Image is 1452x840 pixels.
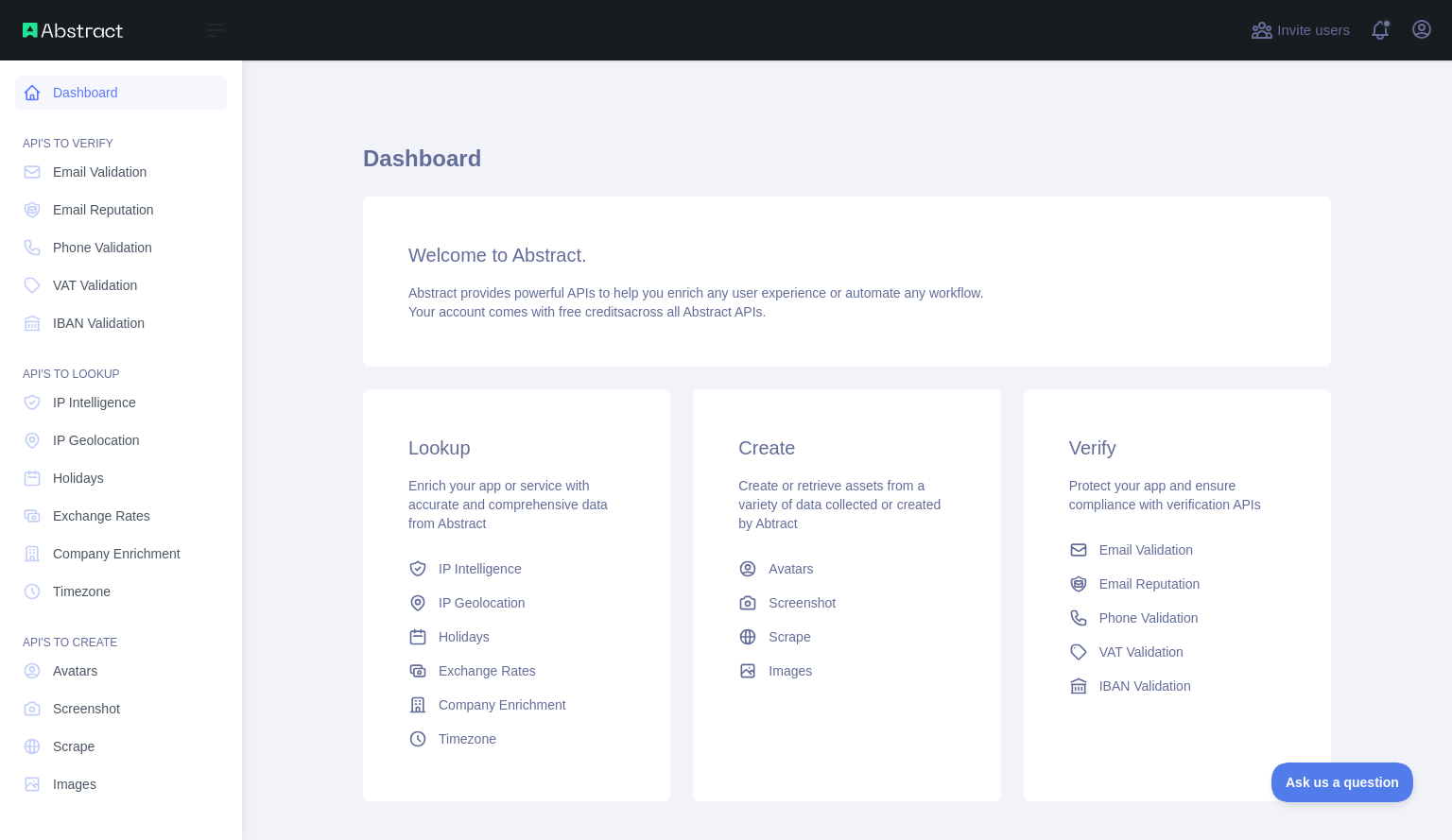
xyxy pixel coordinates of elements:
[53,661,97,680] span: Avatars
[769,593,836,612] span: Screenshot
[439,661,536,680] span: Exchange Rates
[408,435,625,461] h3: Lookup
[401,722,632,756] a: Timezone
[401,552,632,586] a: IP Intelligence
[53,775,96,794] span: Images
[439,559,522,578] span: IP Intelligence
[15,767,227,801] a: Images
[15,692,227,726] a: Screenshot
[53,506,150,525] span: Exchange Rates
[15,654,227,688] a: Avatars
[738,478,941,531] span: Create or retrieve assets from a variety of data collected or created by Abtract
[53,200,154,219] span: Email Reputation
[408,304,766,319] span: Your account comes with across all Abstract APIs.
[1277,20,1350,42] span: Invite users
[53,163,147,181] span: Email Validation
[15,461,227,495] a: Holidays
[53,469,104,488] span: Holidays
[15,499,227,533] a: Exchange Rates
[1099,540,1193,559] span: Email Validation
[769,627,810,646] span: Scrape
[731,654,962,688] a: Images
[15,537,227,571] a: Company Enrichment
[15,113,227,151] div: API'S TO VERIFY
[1247,15,1354,45] button: Invite users
[1062,567,1293,601] a: Email Reputation
[439,729,496,748] span: Timezone
[15,231,227,265] a: Phone Validation
[15,306,227,340] a: IBAN Validation
[53,276,137,295] span: VAT Validation
[401,654,632,688] a: Exchange Rates
[1099,643,1184,661] span: VAT Validation
[769,559,813,578] span: Avatars
[1062,635,1293,669] a: VAT Validation
[1069,478,1261,512] span: Protect your app and ensure compliance with verification APIs
[15,155,227,189] a: Email Validation
[1062,669,1293,703] a: IBAN Validation
[408,478,608,531] span: Enrich your app or service with accurate and comprehensive data from Abstract
[731,620,962,654] a: Scrape
[53,314,145,333] span: IBAN Validation
[53,737,95,756] span: Scrape
[731,586,962,620] a: Screenshot
[15,268,227,302] a: VAT Validation
[15,386,227,420] a: IP Intelligence
[15,729,227,763] a: Scrape
[408,242,1286,268] h3: Welcome to Abstract.
[1099,574,1201,593] span: Email Reputation
[15,574,227,609] a: Timezone
[738,435,955,461] h3: Create
[53,431,140,450] span: IP Geolocation
[1062,601,1293,635] a: Phone Validation
[1062,533,1293,567] a: Email Validation
[769,661,812,680] span: Images
[401,620,632,654] a: Holidays
[15,76,227,110] a: Dashboard
[15,193,227,227] a: Email Reputation
[559,304,624,319] span: free credits
[1069,435,1286,461] h3: Verify
[401,688,632,722] a: Company Enrichment
[1099,677,1191,695] span: IBAN Validation
[439,627,490,646] span: Holidays
[1099,609,1199,627] span: Phone Validation
[401,586,632,620] a: IP Geolocation
[1271,763,1414,802] iframe: Toggle Customer Support
[15,344,227,382] div: API'S TO LOOKUP
[23,23,123,38] img: Abstract API
[53,393,136,412] span: IP Intelligence
[439,593,526,612] span: IP Geolocation
[363,144,1331,189] h1: Dashboard
[731,552,962,586] a: Avatars
[439,695,566,714] span: Company Enrichment
[53,544,181,563] span: Company Enrichment
[408,285,984,300] span: Abstract provides powerful APIs to help you enrich any user experience or automate any workflow.
[15,612,227,650] div: API'S TO CREATE
[53,699,120,718] span: Screenshot
[53,238,152,257] span: Phone Validation
[53,582,111,601] span: Timezone
[15,423,227,457] a: IP Geolocation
